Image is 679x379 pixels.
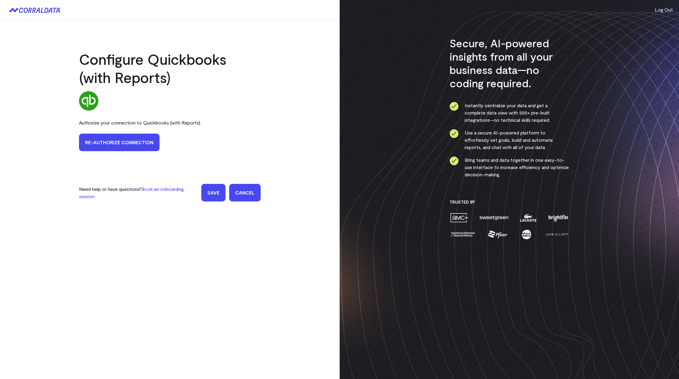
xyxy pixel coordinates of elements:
[79,115,261,130] div: Authorize your connection to Quickbooks (with Reports).
[229,184,261,201] a: Cancel
[450,129,459,138] img: ico-check-circle-4b19435c.svg
[79,134,160,151] a: Re-authorize Connection
[544,229,569,240] img: john-elliott-25751c40.png
[201,184,226,201] input: Save
[450,102,569,124] li: Instantly centralize your data and get a complete data view with 500+ pre-built integrations—no t...
[655,6,673,13] button: Log Out
[450,212,469,223] img: amc-0b11a8f1.png
[487,229,508,240] img: pfizer-e137f5fc.png
[450,156,459,165] img: ico-check-circle-4b19435c.svg
[520,229,532,240] img: moon-juice-c312e729.png
[79,50,261,86] h2: Configure Quickbooks (with Reports)
[450,156,569,178] li: Bring teams and data together in one easy-to-use interface to increase efficiency and optimize de...
[519,212,537,223] img: lacoste-7a6b0538.png
[450,129,569,151] li: Use a secure AI-powered platform to effortlessly set goals, build and automate reports, and chat ...
[450,36,569,90] h3: Secure, AI-powered insights from all your business data—no coding required.
[450,102,459,111] img: ico-check-circle-4b19435c.svg
[450,199,569,205] h3: Trusted By
[450,229,476,240] img: amnh-5afada46.png
[79,185,198,200] p: Need help or have questions?
[479,212,509,223] img: sweetgreen-1d1fb32c.png
[547,212,569,223] img: brightfin-a251e171.png
[79,91,98,111] img: quickbooks-67797952.svg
